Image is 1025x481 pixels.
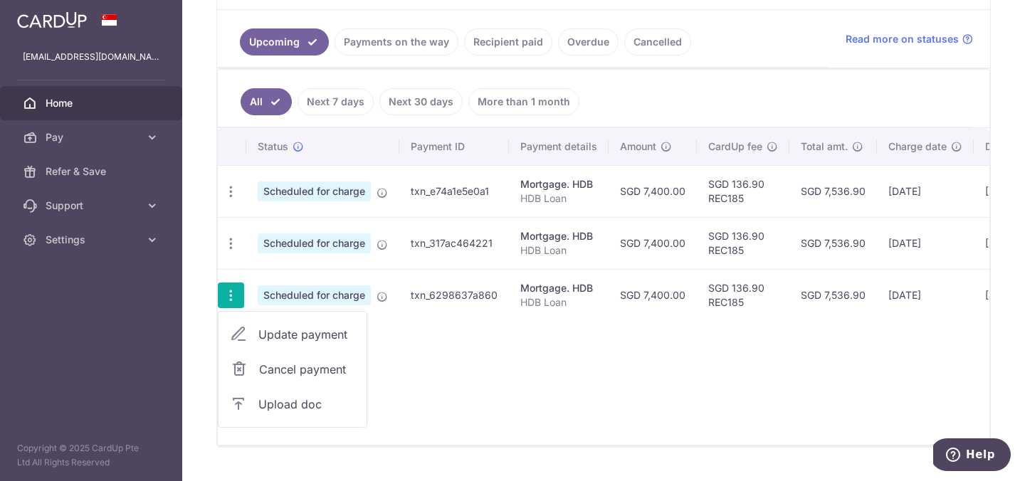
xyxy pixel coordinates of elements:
span: Amount [620,139,656,154]
th: Payment details [509,128,609,165]
span: Refer & Save [46,164,140,179]
span: Read more on statuses [846,32,959,46]
span: CardUp fee [708,139,762,154]
td: txn_317ac464221 [399,217,509,269]
p: HDB Loan [520,191,597,206]
a: Next 30 days [379,88,463,115]
span: Total amt. [801,139,848,154]
span: Scheduled for charge [258,181,371,201]
td: [DATE] [877,217,974,269]
span: Charge date [888,139,947,154]
div: Mortgage. HDB [520,177,597,191]
span: Settings [46,233,140,247]
div: Mortgage. HDB [520,229,597,243]
a: Overdue [558,28,619,55]
span: Pay [46,130,140,144]
a: Payments on the way [335,28,458,55]
div: Mortgage. HDB [520,281,597,295]
a: Cancelled [624,28,691,55]
td: SGD 7,400.00 [609,217,697,269]
a: Recipient paid [464,28,552,55]
td: SGD 7,400.00 [609,269,697,321]
p: HDB Loan [520,295,597,310]
span: Scheduled for charge [258,285,371,305]
p: [EMAIL_ADDRESS][DOMAIN_NAME] [23,50,159,64]
span: Home [46,96,140,110]
td: [DATE] [877,269,974,321]
a: Upcoming [240,28,329,55]
td: SGD 7,536.90 [789,269,877,321]
th: Payment ID [399,128,509,165]
a: Read more on statuses [846,32,973,46]
td: SGD 7,400.00 [609,165,697,217]
a: Next 7 days [298,88,374,115]
img: CardUp [17,11,87,28]
p: HDB Loan [520,243,597,258]
td: SGD 136.90 REC185 [697,269,789,321]
td: SGD 7,536.90 [789,165,877,217]
span: Support [46,199,140,213]
td: SGD 7,536.90 [789,217,877,269]
span: Scheduled for charge [258,233,371,253]
span: Status [258,139,288,154]
td: SGD 136.90 REC185 [697,217,789,269]
a: More than 1 month [468,88,579,115]
a: All [241,88,292,115]
td: txn_e74a1e5e0a1 [399,165,509,217]
td: [DATE] [877,165,974,217]
td: SGD 136.90 REC185 [697,165,789,217]
td: txn_6298637a860 [399,269,509,321]
iframe: Opens a widget where you can find more information [933,438,1011,474]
